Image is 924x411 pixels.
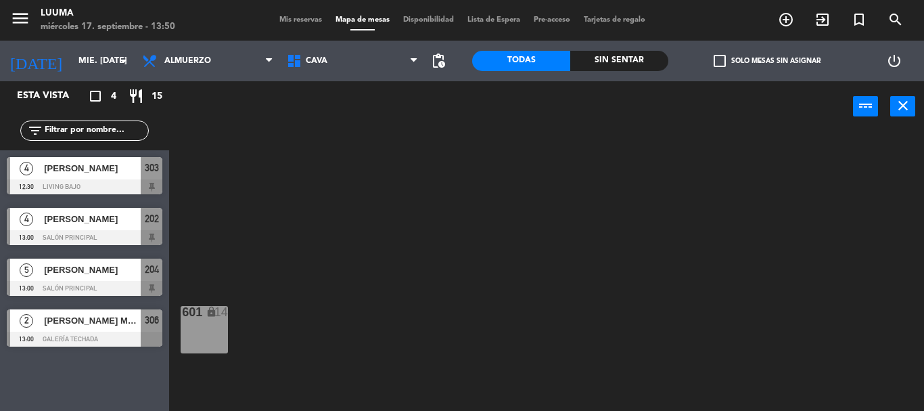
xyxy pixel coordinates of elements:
span: 4 [20,162,33,175]
span: Pre-acceso [527,16,577,24]
span: [PERSON_NAME] [44,263,141,277]
span: [PERSON_NAME] [44,212,141,226]
i: menu [10,8,30,28]
span: 4 [111,89,116,104]
span: [PERSON_NAME] Menegaldo [PERSON_NAME] [44,313,141,328]
span: 4 [20,213,33,226]
span: Cava [306,56,327,66]
button: close [890,96,915,116]
span: check_box_outline_blank [714,55,726,67]
button: power_input [853,96,878,116]
span: Mis reservas [273,16,329,24]
i: arrow_drop_down [116,53,132,69]
input: Filtrar por nombre... [43,123,148,138]
i: power_settings_new [886,53,902,69]
i: power_input [858,98,874,114]
div: 601 [182,306,183,318]
i: filter_list [27,123,43,139]
div: Sin sentar [570,51,668,71]
span: 5 [20,263,33,277]
span: Mapa de mesas [329,16,396,24]
div: 14 [214,306,228,318]
span: Lista de Espera [461,16,527,24]
span: Almuerzo [164,56,211,66]
i: restaurant [128,88,144,104]
span: 303 [145,160,159,176]
label: Solo mesas sin asignar [714,55,821,67]
i: lock [206,306,217,318]
i: crop_square [87,88,103,104]
div: Luuma [41,7,175,20]
span: pending_actions [430,53,446,69]
i: close [895,98,911,114]
div: Todas [472,51,570,71]
i: add_circle_outline [778,12,794,28]
i: search [887,12,904,28]
span: Tarjetas de regalo [577,16,652,24]
span: 204 [145,261,159,278]
span: 306 [145,312,159,328]
div: miércoles 17. septiembre - 13:50 [41,20,175,34]
i: exit_to_app [814,12,831,28]
span: 202 [145,211,159,227]
span: 15 [152,89,162,104]
i: turned_in_not [851,12,867,28]
span: Disponibilidad [396,16,461,24]
button: menu [10,8,30,33]
span: 2 [20,314,33,328]
span: [PERSON_NAME] [44,161,141,175]
div: Esta vista [7,88,97,104]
